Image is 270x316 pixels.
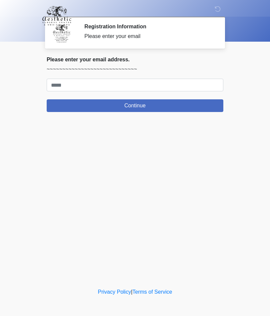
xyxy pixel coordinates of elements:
[40,5,74,26] img: Aesthetic Surgery Centre, PLLC Logo
[132,289,172,295] a: Terms of Service
[47,99,223,112] button: Continue
[98,289,131,295] a: Privacy Policy
[47,56,223,63] h2: Please enter your email address.
[84,32,213,40] div: Please enter your email
[52,23,72,43] img: Agent Avatar
[47,65,223,73] p: ~~~~~~~~~~~~~~~~~~~~~~~~~~~~~
[131,289,132,295] a: |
